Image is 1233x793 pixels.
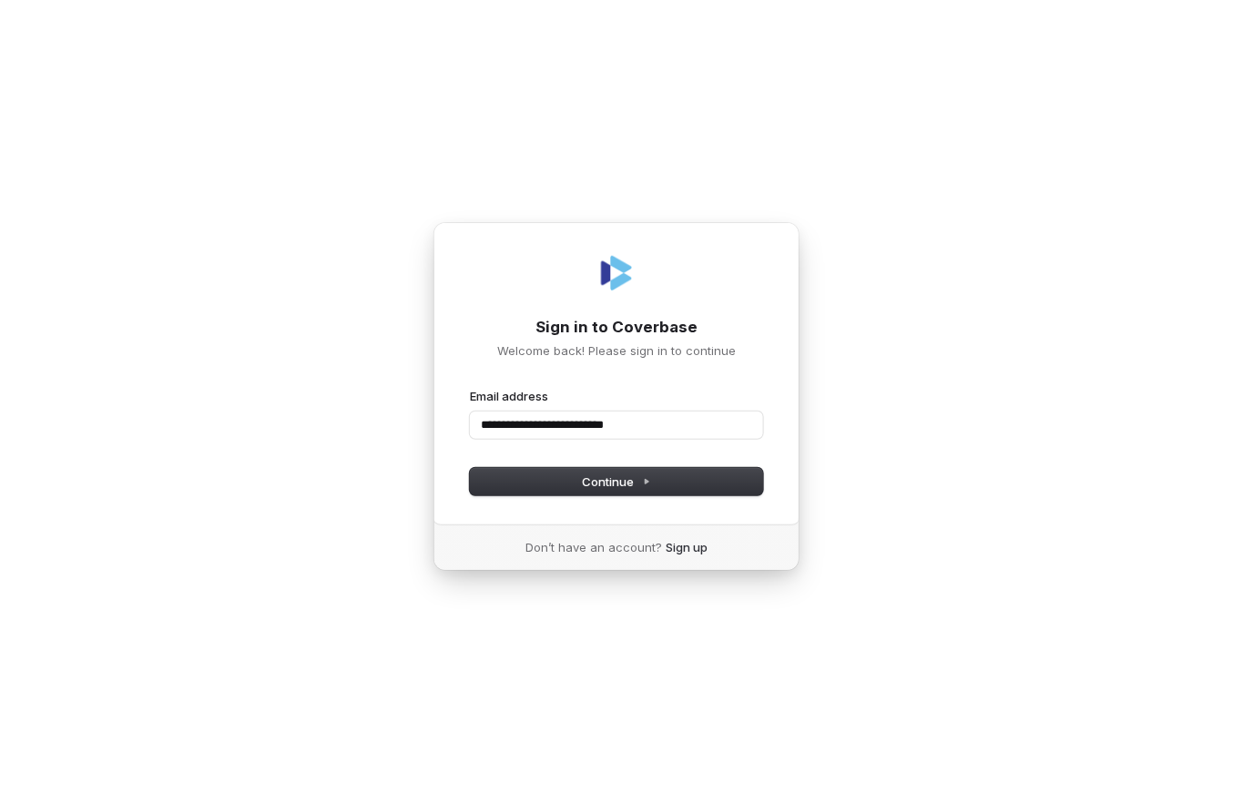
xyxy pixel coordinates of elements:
[583,473,651,490] span: Continue
[525,539,662,555] span: Don’t have an account?
[595,251,638,295] img: Coverbase
[470,317,763,339] h1: Sign in to Coverbase
[470,342,763,359] p: Welcome back! Please sign in to continue
[666,539,708,555] a: Sign up
[470,468,763,495] button: Continue
[470,388,548,404] label: Email address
